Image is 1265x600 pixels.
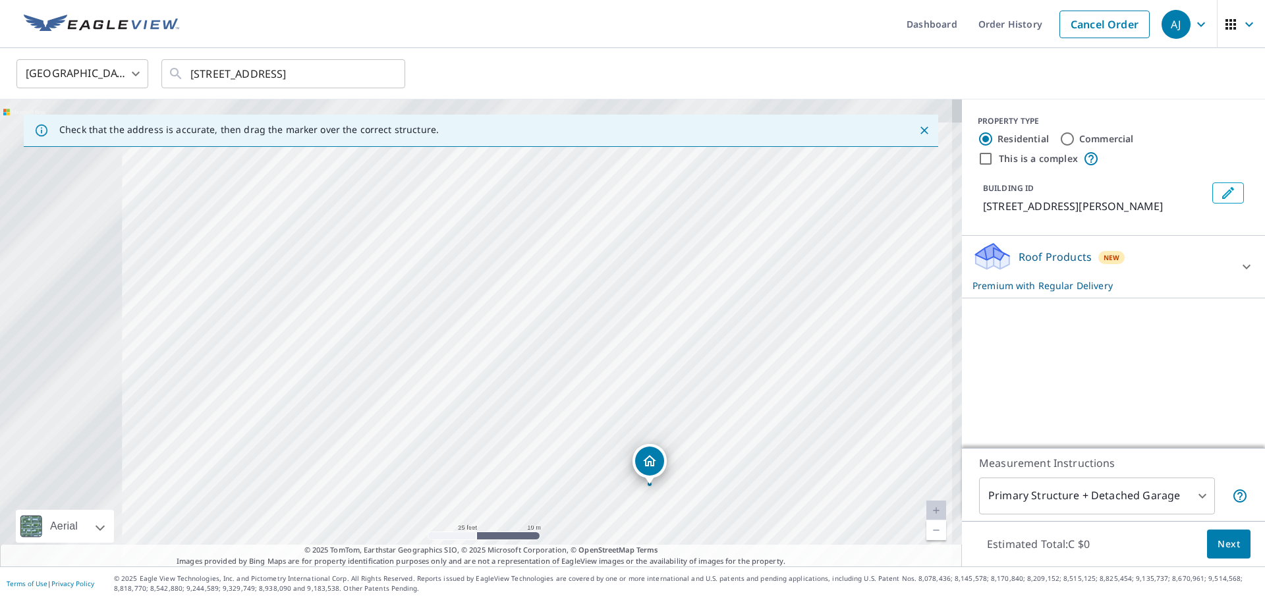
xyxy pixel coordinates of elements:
[1104,252,1120,263] span: New
[926,520,946,540] a: Current Level 20, Zoom Out
[999,152,1078,165] label: This is a complex
[304,545,658,556] span: © 2025 TomTom, Earthstar Geographics SIO, © 2025 Microsoft Corporation, ©
[7,579,47,588] a: Terms of Use
[983,182,1034,194] p: BUILDING ID
[7,580,94,587] p: |
[1079,132,1134,146] label: Commercial
[114,574,1258,593] p: © 2025 Eagle View Technologies, Inc. and Pictometry International Corp. All Rights Reserved. Repo...
[190,55,378,92] input: Search by address or latitude-longitude
[1059,11,1150,38] a: Cancel Order
[1207,530,1251,559] button: Next
[16,55,148,92] div: [GEOGRAPHIC_DATA]
[979,455,1248,471] p: Measurement Instructions
[59,124,439,136] p: Check that the address is accurate, then drag the marker over the correct structure.
[916,122,933,139] button: Close
[636,545,658,555] a: Terms
[1218,536,1240,553] span: Next
[976,530,1100,559] p: Estimated Total: C $0
[978,115,1249,127] div: PROPERTY TYPE
[578,545,634,555] a: OpenStreetMap
[979,477,1215,514] div: Primary Structure + Detached Garage
[972,241,1254,292] div: Roof ProductsNewPremium with Regular Delivery
[51,579,94,588] a: Privacy Policy
[1232,488,1248,504] span: Your report will include the primary structure and a detached garage if one exists.
[972,279,1231,292] p: Premium with Regular Delivery
[998,132,1049,146] label: Residential
[24,14,179,34] img: EV Logo
[1162,10,1191,39] div: AJ
[983,198,1207,214] p: [STREET_ADDRESS][PERSON_NAME]
[1019,249,1092,265] p: Roof Products
[16,510,114,543] div: Aerial
[1212,182,1244,204] button: Edit building 1
[46,510,82,543] div: Aerial
[926,501,946,520] a: Current Level 20, Zoom In Disabled
[632,444,667,485] div: Dropped pin, building 1, Residential property, 19091 NEVILLE RD SOUTH GLENGARRY ON K0C1S0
